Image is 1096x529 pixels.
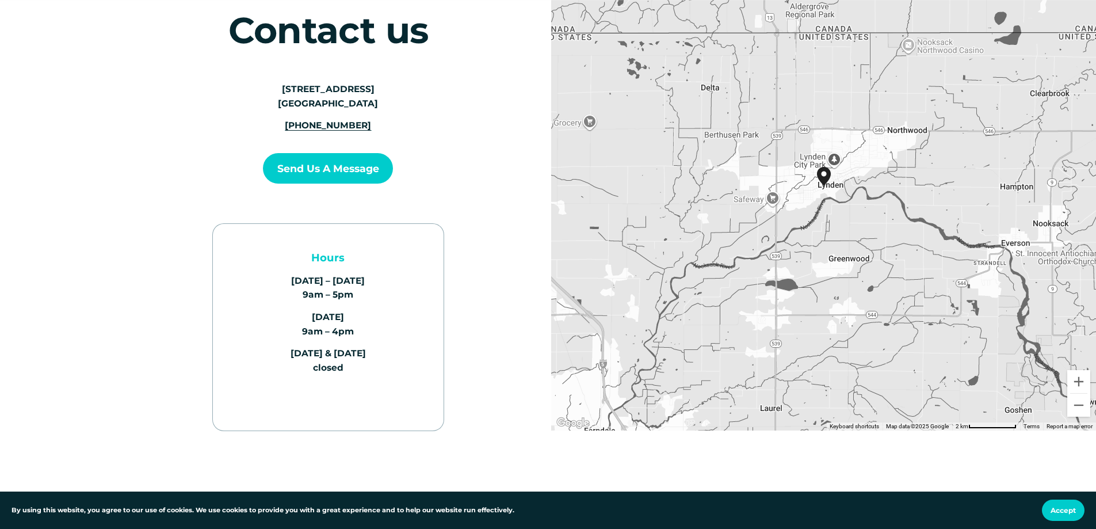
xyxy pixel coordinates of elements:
span: Map data ©2025 Google [886,423,949,429]
p: [DATE] 9am – 4pm [247,310,410,338]
a: Report a map error [1047,423,1093,429]
button: Send us a Message [263,153,393,184]
button: Zoom out [1067,394,1090,417]
div: Manna Insurance Group 719 Grover Street Lynden, WA, 98264, United States [817,167,845,204]
p: By using this website, you agree to our use of cookies. We use cookies to provide you with a grea... [12,505,514,516]
a: Terms [1024,423,1040,429]
a: Open this area in Google Maps (opens a new window) [554,416,592,431]
p: [DATE] – [DATE] 9am – 5pm [247,274,410,302]
strong: Hours [311,251,345,264]
p: [STREET_ADDRESS] [GEOGRAPHIC_DATA] [247,82,410,111]
h1: Contact us [179,12,477,49]
p: [DATE] & [DATE] closed [247,347,410,375]
button: Keyboard shortcuts [830,423,879,431]
img: Google [554,416,592,431]
a: [PHONE_NUMBER] [285,120,371,131]
button: Map Scale: 2 km per 80 pixels [952,423,1020,431]
span: 2 km [956,423,968,429]
span: Accept [1051,506,1076,515]
button: Zoom in [1067,370,1090,393]
button: Accept [1042,500,1084,521]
